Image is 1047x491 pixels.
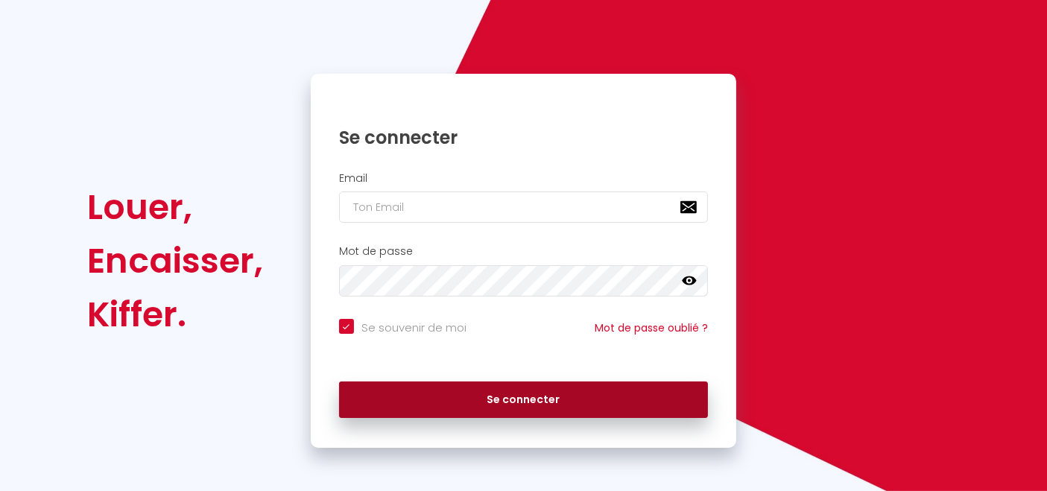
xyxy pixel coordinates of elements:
h2: Email [339,172,709,185]
input: Ton Email [339,191,709,223]
h1: Se connecter [339,126,709,149]
div: Kiffer. [88,288,264,341]
div: Louer, [88,180,264,234]
div: Encaisser, [88,234,264,288]
h2: Mot de passe [339,245,709,258]
a: Mot de passe oublié ? [595,320,708,335]
button: Se connecter [339,381,709,419]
